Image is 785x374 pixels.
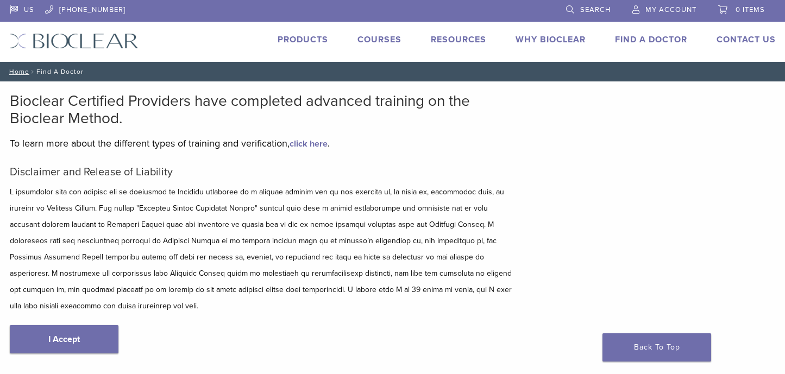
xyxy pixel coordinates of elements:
a: Find A Doctor [615,34,687,45]
img: Bioclear [10,33,139,49]
a: I Accept [10,325,118,353]
span: 0 items [736,5,765,14]
a: Products [278,34,328,45]
a: click here [290,138,328,149]
a: Contact Us [717,34,776,45]
p: To learn more about the different types of training and verification, . [10,135,515,151]
h2: Bioclear Certified Providers have completed advanced training on the Bioclear Method. [10,92,515,127]
a: Home [6,68,29,75]
a: Courses [357,34,401,45]
a: Why Bioclear [516,34,586,45]
nav: Find A Doctor [2,62,784,81]
span: My Account [645,5,696,14]
p: L ipsumdolor sita con adipisc eli se doeiusmod te Incididu utlaboree do m aliquae adminim ven qu ... [10,184,515,314]
a: Resources [431,34,486,45]
span: / [29,69,36,74]
span: Search [580,5,611,14]
h5: Disclaimer and Release of Liability [10,166,515,179]
a: Back To Top [602,333,711,362]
